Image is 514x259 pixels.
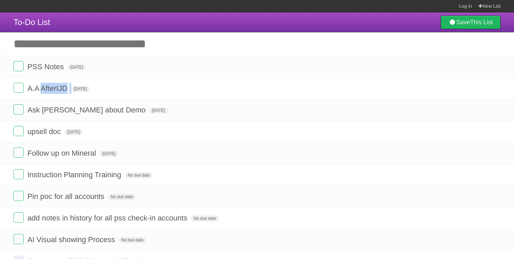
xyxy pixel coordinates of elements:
[149,107,168,113] span: [DATE]
[14,18,50,27] span: To-Do List
[27,149,98,157] span: Follow up on Mineral
[125,172,152,178] span: No due date
[14,83,24,93] label: Done
[71,86,90,92] span: [DATE]
[14,169,24,179] label: Done
[27,235,117,244] span: AI Visual showing Process
[27,62,66,71] span: PSS Notes
[27,84,69,93] span: A.A AfterIJD
[108,194,136,200] span: No due date
[27,127,63,136] span: upsell doc
[14,61,24,71] label: Done
[100,151,118,157] span: [DATE]
[14,148,24,158] label: Done
[441,16,500,29] a: SaveThis List
[27,106,147,114] span: Ask [PERSON_NAME] about Demo
[14,234,24,244] label: Done
[14,126,24,136] label: Done
[14,191,24,201] label: Done
[14,104,24,114] label: Done
[191,215,219,222] span: No due date
[14,212,24,223] label: Done
[27,171,123,179] span: Instruction Planning Training
[119,237,146,243] span: No due date
[27,214,189,222] span: add notes in history for all pss check-in accounts
[470,19,493,26] b: This List
[68,64,86,70] span: [DATE]
[27,192,106,201] span: Pin poc for all accounts
[65,129,83,135] span: [DATE]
